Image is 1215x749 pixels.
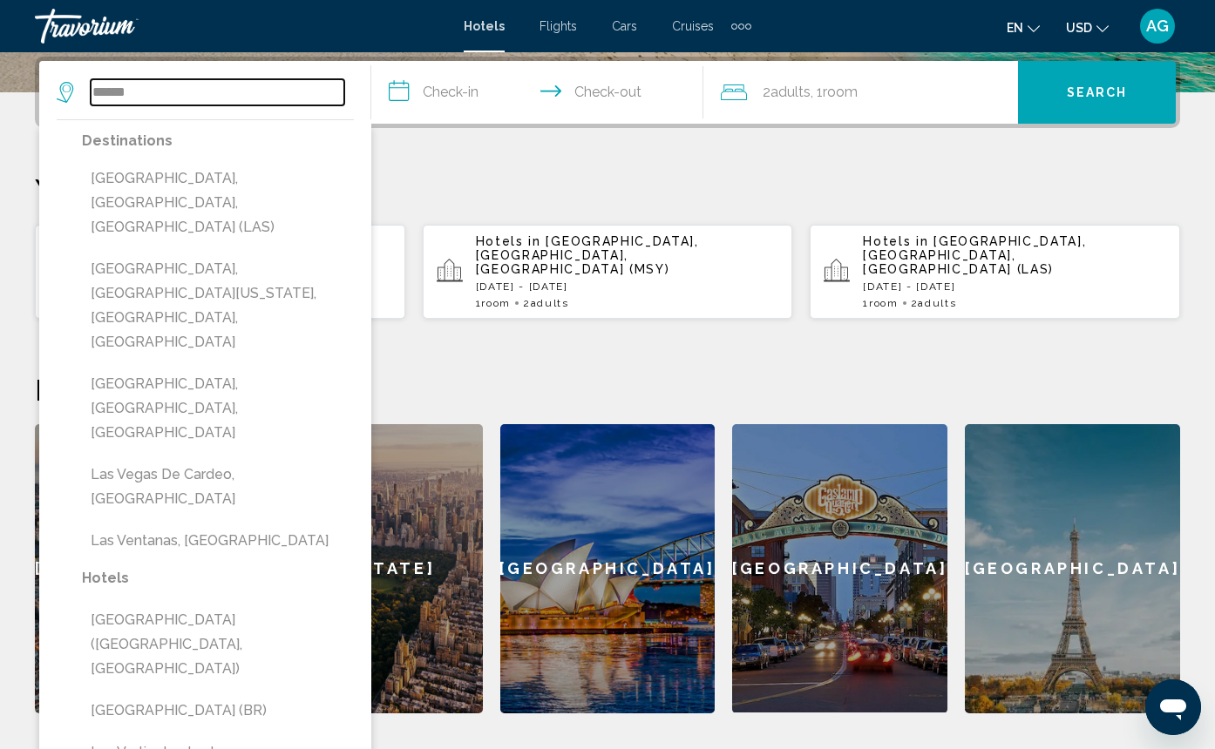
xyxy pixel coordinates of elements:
button: [GEOGRAPHIC_DATA] (BR) [82,694,354,727]
span: Adults [531,297,569,309]
button: Change currency [1066,15,1109,40]
span: Adults [770,84,811,100]
button: Hotels in [GEOGRAPHIC_DATA], [GEOGRAPHIC_DATA], [GEOGRAPHIC_DATA] (MSY)[DATE] - [DATE]1Room2Adults [423,224,793,320]
span: [GEOGRAPHIC_DATA], [GEOGRAPHIC_DATA], [GEOGRAPHIC_DATA] (MSY) [476,234,699,276]
button: [GEOGRAPHIC_DATA] ([GEOGRAPHIC_DATA], [GEOGRAPHIC_DATA]) [82,604,354,685]
a: Flights [540,19,577,33]
p: Hotels [82,566,354,590]
button: Las Ventanas, [GEOGRAPHIC_DATA] [82,524,354,557]
iframe: Button to launch messaging window [1145,679,1201,735]
button: [GEOGRAPHIC_DATA], [GEOGRAPHIC_DATA], [GEOGRAPHIC_DATA] (LAS) [82,162,354,244]
button: Search [1018,61,1176,124]
button: Hotels in [GEOGRAPHIC_DATA], [GEOGRAPHIC_DATA], [GEOGRAPHIC_DATA] (MSY)[DATE] - [DATE]1Room2Adults [35,224,405,320]
span: Room [869,297,899,309]
h2: Featured Destinations [35,372,1180,407]
span: Hotels in [476,234,541,248]
p: Your Recent Searches [35,172,1180,206]
button: [GEOGRAPHIC_DATA], [GEOGRAPHIC_DATA], [GEOGRAPHIC_DATA] [82,368,354,449]
span: Room [481,297,511,309]
span: 2 [763,80,811,105]
a: Hotels [464,19,505,33]
a: [US_STATE] [268,424,483,713]
button: User Menu [1135,8,1180,44]
button: [GEOGRAPHIC_DATA], [GEOGRAPHIC_DATA][US_STATE], [GEOGRAPHIC_DATA], [GEOGRAPHIC_DATA] [82,253,354,359]
span: Adults [918,297,956,309]
a: [GEOGRAPHIC_DATA] [35,424,250,713]
button: Las Vegas De Cardeo, [GEOGRAPHIC_DATA] [82,458,354,516]
span: USD [1066,21,1092,35]
button: Travelers: 2 adults, 0 children [703,61,1018,124]
span: Hotels in [863,234,928,248]
a: Cars [612,19,637,33]
a: Cruises [672,19,714,33]
span: en [1007,21,1023,35]
div: [GEOGRAPHIC_DATA] [732,424,947,712]
span: Search [1067,86,1128,100]
a: [GEOGRAPHIC_DATA] [965,424,1180,713]
button: Hotels in [GEOGRAPHIC_DATA], [GEOGRAPHIC_DATA], [GEOGRAPHIC_DATA] (LAS)[DATE] - [DATE]1Room2Adults [810,224,1180,320]
span: 1 [863,297,898,309]
button: Check in and out dates [371,61,703,124]
span: [GEOGRAPHIC_DATA], [GEOGRAPHIC_DATA], [GEOGRAPHIC_DATA] (LAS) [863,234,1086,276]
button: Change language [1007,15,1040,40]
a: Travorium [35,9,446,44]
span: 2 [911,297,957,309]
button: Extra navigation items [731,12,751,40]
span: 1 [476,297,511,309]
p: Destinations [82,129,354,153]
span: Room [823,84,858,100]
a: [GEOGRAPHIC_DATA] [500,424,716,713]
p: [DATE] - [DATE] [476,280,779,293]
span: AG [1146,17,1169,35]
div: Search widget [39,61,1176,124]
span: , 1 [811,80,858,105]
p: [DATE] - [DATE] [863,280,1166,293]
a: [GEOGRAPHIC_DATA] [732,424,947,713]
span: 2 [523,297,569,309]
